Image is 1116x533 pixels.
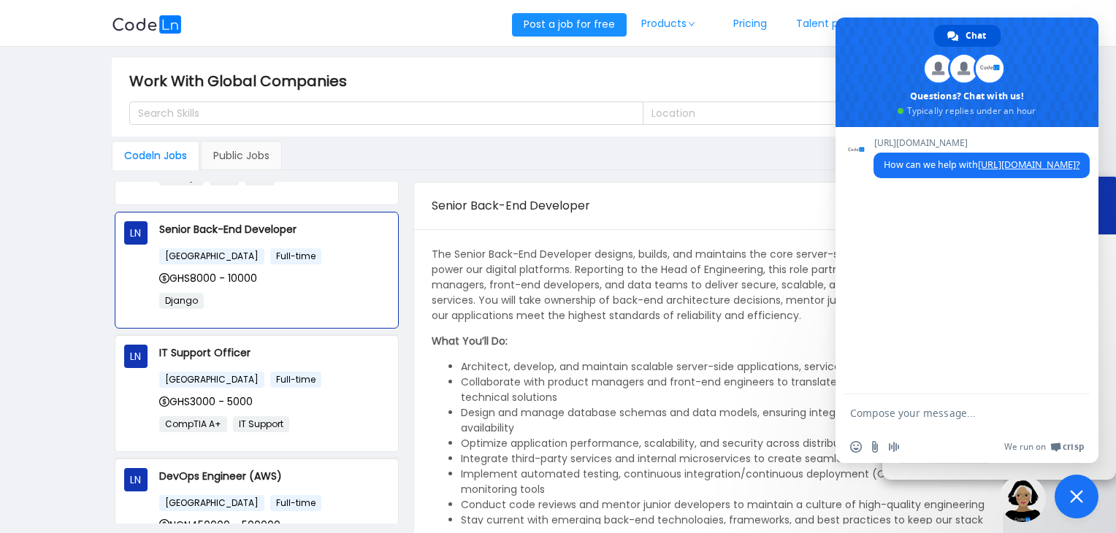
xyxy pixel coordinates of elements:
[1055,475,1098,518] div: Close chat
[159,495,264,511] span: [GEOGRAPHIC_DATA]
[966,25,986,47] span: Chat
[432,247,987,323] p: The Senior Back-End Developer designs, builds, and maintains the core server-side systems and API...
[1004,441,1084,453] a: We run onCrisp
[432,197,590,214] span: Senior Back-End Developer
[461,497,987,513] li: Conduct code reviews and mentor junior developers to maintain a culture of high-quality engineering
[432,334,508,348] strong: What You’ll Do:
[159,394,253,409] span: GHS3000 - 5000
[130,221,141,245] span: LN
[112,15,182,34] img: logobg.f302741d.svg
[888,441,900,453] span: Audio message
[159,273,169,283] i: icon: dollar
[270,372,321,388] span: Full-time
[978,158,1079,171] a: [URL][DOMAIN_NAME]?
[512,13,627,37] button: Post a job for free
[201,141,282,170] div: Public Jobs
[850,407,1052,420] textarea: Compose your message...
[461,436,987,451] li: Optimize application performance, scalability, and security across distributed systems
[461,375,987,405] li: Collaborate with product managers and front-end engineers to translate requirements into robust t...
[159,345,389,361] p: IT Support Officer
[999,475,1046,522] img: ground.ddcf5dcf.png
[159,518,280,532] span: NGN450000 - 500000
[461,359,987,375] li: Architect, develop, and maintain scalable server-side applications, services, and APIs
[130,468,141,491] span: LN
[159,519,169,529] i: icon: dollar
[934,25,1001,47] div: Chat
[159,248,264,264] span: [GEOGRAPHIC_DATA]
[687,20,696,28] i: icon: down
[461,405,987,436] li: Design and manage database schemas and data models, ensuring integrity, security, and high availa...
[461,451,987,467] li: Integrate third-party services and internal microservices to create seamless end-to-end functiona...
[270,495,321,511] span: Full-time
[651,106,961,120] div: Location
[159,396,169,407] i: icon: dollar
[129,69,356,93] span: Work With Global Companies
[1063,441,1084,453] span: Crisp
[270,248,321,264] span: Full-time
[869,441,881,453] span: Send a file
[159,468,389,484] p: DevOps Engineer (AWS)
[130,345,141,368] span: LN
[233,416,289,432] span: IT Support
[159,372,264,388] span: [GEOGRAPHIC_DATA]
[138,106,622,120] div: Search Skills
[874,138,1090,148] span: [URL][DOMAIN_NAME]
[512,17,627,31] a: Post a job for free
[159,293,204,309] span: Django
[159,271,257,285] span: GHS8000 - 10000
[112,141,199,170] div: Codeln Jobs
[850,441,862,453] span: Insert an emoji
[884,158,1079,171] span: How can we help with
[461,467,987,497] li: Implement automated testing, continuous integration/continuous deployment (CI/CD), and monitoring...
[159,416,227,432] span: CompTIA A+
[1004,441,1046,453] span: We run on
[159,221,389,237] p: Senior Back-End Developer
